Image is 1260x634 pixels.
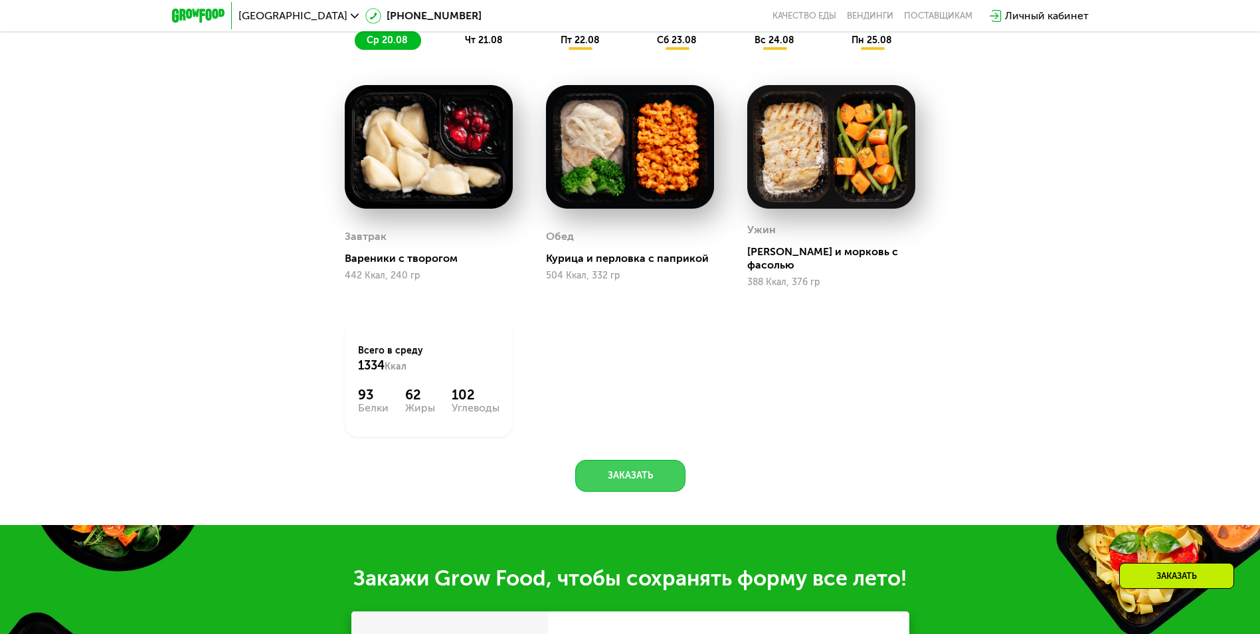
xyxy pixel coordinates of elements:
[1005,8,1089,24] div: Личный кабинет
[345,227,387,247] div: Завтрак
[345,252,523,265] div: Вареники с творогом
[546,227,574,247] div: Обед
[852,35,892,46] span: пн 25.08
[747,245,926,272] div: [PERSON_NAME] и морковь с фасолью
[546,252,725,265] div: Курица и перловка с паприкой
[345,270,513,281] div: 442 Ккал, 240 гр
[1119,563,1234,589] div: Заказать
[465,35,503,46] span: чт 21.08
[358,344,499,373] div: Всего в среду
[385,361,406,372] span: Ккал
[452,403,499,413] div: Углеводы
[561,35,600,46] span: пт 22.08
[238,11,347,21] span: [GEOGRAPHIC_DATA]
[367,35,408,46] span: ср 20.08
[904,11,972,21] div: поставщикам
[546,270,714,281] div: 504 Ккал, 332 гр
[772,11,836,21] a: Качество еды
[358,403,389,413] div: Белки
[358,358,385,373] span: 1334
[358,387,389,403] div: 93
[452,387,499,403] div: 102
[747,277,915,288] div: 388 Ккал, 376 гр
[847,11,893,21] a: Вендинги
[747,220,776,240] div: Ужин
[755,35,794,46] span: вс 24.08
[405,403,435,413] div: Жиры
[575,460,685,492] button: Заказать
[657,35,697,46] span: сб 23.08
[365,8,482,24] a: [PHONE_NUMBER]
[405,387,435,403] div: 62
